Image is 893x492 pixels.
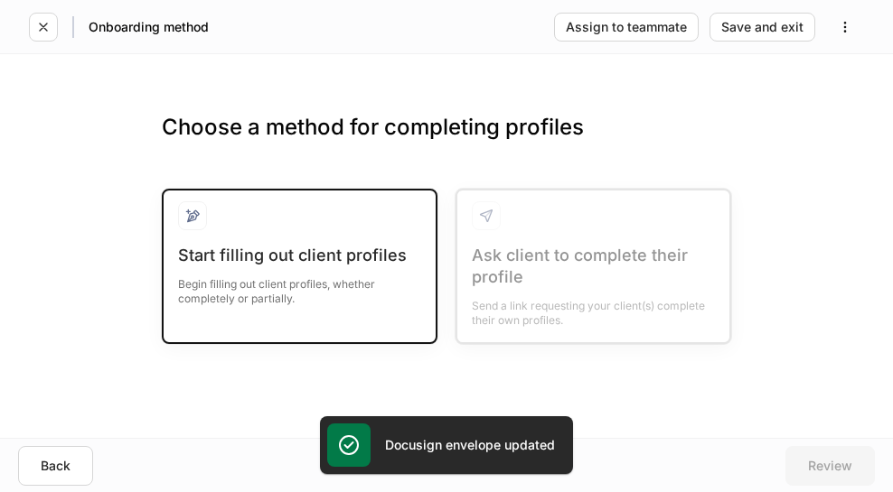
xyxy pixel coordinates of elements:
h5: Onboarding method [89,18,209,36]
button: Back [18,446,93,486]
div: Save and exit [721,21,804,33]
div: Assign to teammate [566,21,687,33]
h3: Choose a method for completing profiles [162,113,731,171]
div: Back [41,460,70,472]
div: Begin filling out client profiles, whether completely or partially. [178,266,421,306]
div: Start filling out client profiles [178,245,421,266]
button: Assign to teammate [554,13,699,42]
h5: Docusign envelope updated [385,436,555,454]
button: Save and exit [710,13,815,42]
